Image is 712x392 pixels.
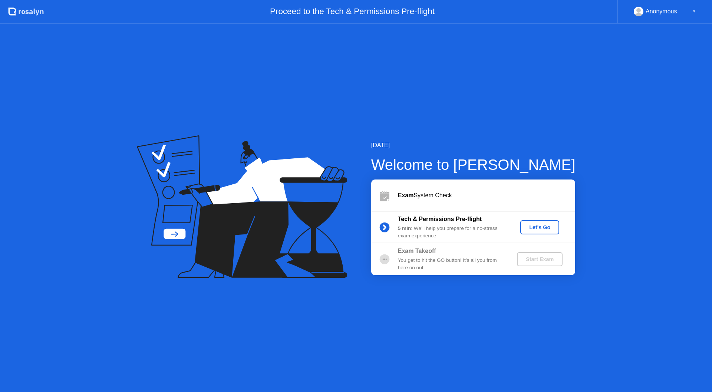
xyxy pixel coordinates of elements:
b: Exam [398,192,414,198]
button: Let's Go [520,220,559,234]
div: ▼ [692,7,696,16]
div: : We’ll help you prepare for a no-stress exam experience [398,225,505,240]
div: You get to hit the GO button! It’s all you from here on out [398,257,505,272]
b: Tech & Permissions Pre-flight [398,216,482,222]
button: Start Exam [517,252,563,266]
div: Welcome to [PERSON_NAME] [371,154,576,176]
div: Let's Go [523,224,556,230]
b: Exam Takeoff [398,248,436,254]
div: Start Exam [520,256,560,262]
div: Anonymous [646,7,677,16]
div: System Check [398,191,575,200]
div: [DATE] [371,141,576,150]
b: 5 min [398,225,411,231]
